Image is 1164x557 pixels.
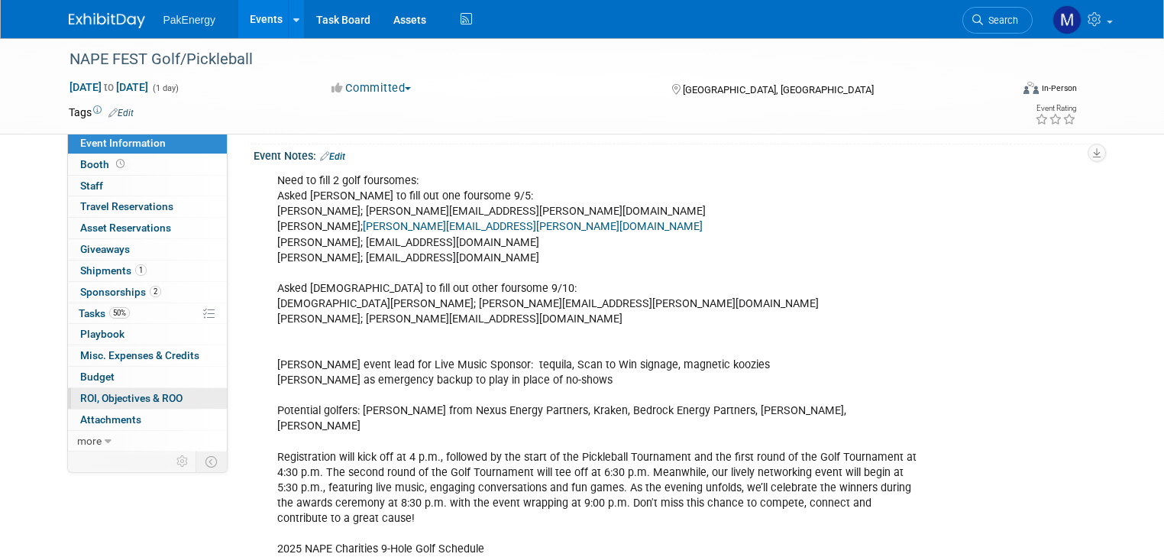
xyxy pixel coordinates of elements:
[80,413,141,426] span: Attachments
[108,108,134,118] a: Edit
[80,222,171,234] span: Asset Reservations
[962,7,1033,34] a: Search
[68,367,227,387] a: Budget
[109,307,130,319] span: 50%
[135,264,147,276] span: 1
[80,180,103,192] span: Staff
[1023,82,1039,94] img: Format-Inperson.png
[69,13,145,28] img: ExhibitDay
[68,239,227,260] a: Giveaways
[80,328,124,340] span: Playbook
[163,14,215,26] span: PakEnergy
[68,261,227,281] a: Shipments1
[80,286,161,298] span: Sponsorships
[80,349,199,361] span: Misc. Expenses & Credits
[69,80,149,94] span: [DATE] [DATE]
[64,46,991,73] div: NAPE FEST Golf/Pickleball
[68,324,227,345] a: Playbook
[928,79,1077,102] div: Event Format
[69,105,134,120] td: Tags
[170,452,196,471] td: Personalize Event Tab Strip
[68,410,227,430] a: Attachments
[80,392,183,404] span: ROI, Objectives & ROO
[683,84,874,96] span: [GEOGRAPHIC_DATA], [GEOGRAPHIC_DATA]
[68,196,227,217] a: Travel Reservations
[68,218,227,238] a: Asset Reservations
[80,264,147,277] span: Shipments
[1041,83,1077,94] div: In-Person
[77,435,102,447] span: more
[326,80,417,96] button: Committed
[983,15,1018,26] span: Search
[68,133,227,154] a: Event Information
[113,158,128,170] span: Booth not reserved yet
[79,307,130,319] span: Tasks
[80,200,173,212] span: Travel Reservations
[150,286,161,297] span: 2
[80,371,115,383] span: Budget
[68,303,227,324] a: Tasks50%
[254,144,1096,164] div: Event Notes:
[68,176,227,196] a: Staff
[196,452,227,471] td: Toggle Event Tabs
[363,220,703,233] a: [PERSON_NAME][EMAIL_ADDRESS][PERSON_NAME][DOMAIN_NAME]
[80,137,166,149] span: Event Information
[80,243,130,255] span: Giveaways
[1052,5,1082,34] img: Mary Walker
[68,388,227,409] a: ROI, Objectives & ROO
[1035,105,1076,112] div: Event Rating
[68,345,227,366] a: Misc. Expenses & Credits
[102,81,116,93] span: to
[80,158,128,170] span: Booth
[68,282,227,303] a: Sponsorships2
[151,83,179,93] span: (1 day)
[68,154,227,175] a: Booth
[68,431,227,452] a: more
[320,151,345,162] a: Edit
